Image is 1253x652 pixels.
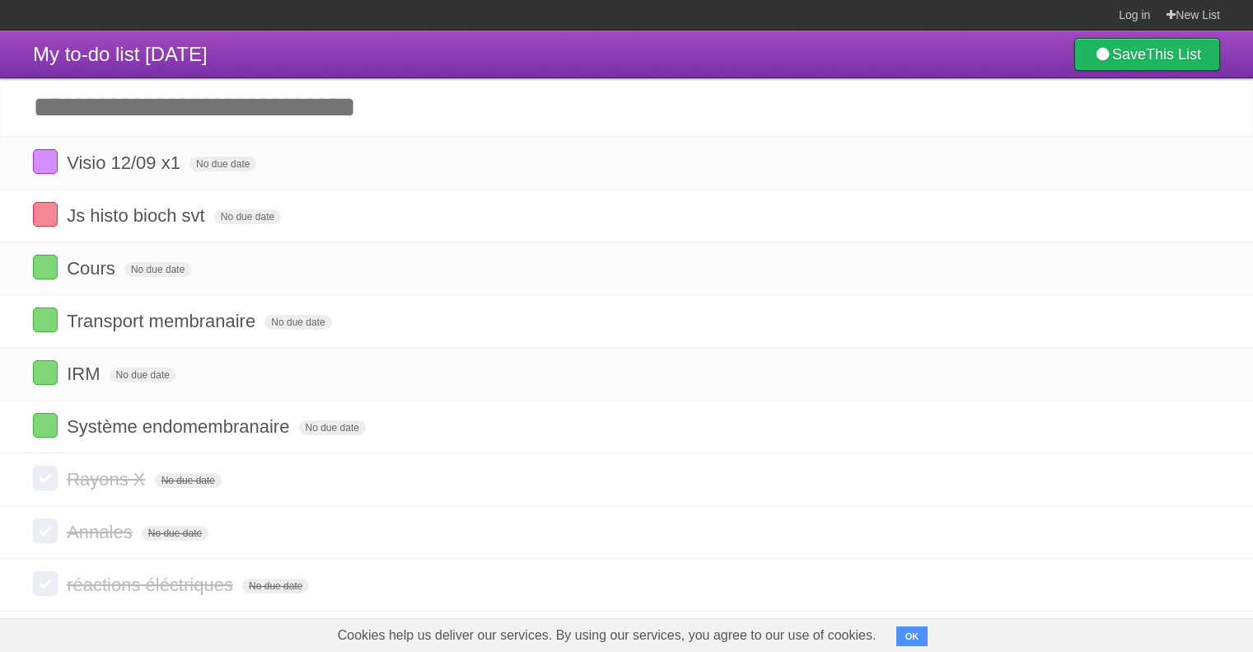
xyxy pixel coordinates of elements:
b: This List [1146,46,1201,63]
button: OK [896,626,928,646]
span: No due date [189,157,256,171]
span: No due date [110,368,176,382]
span: No due date [242,579,309,593]
span: Transport membranaire [67,311,259,331]
label: Done [33,413,58,438]
span: IRM [67,364,104,384]
span: No due date [264,315,331,330]
label: Done [33,307,58,332]
span: Cours [67,258,119,279]
label: Done [33,466,58,490]
span: Système endomembranaire [67,416,293,437]
span: No due date [214,209,281,224]
label: Done [33,571,58,596]
span: Annales [67,522,137,542]
label: Done [33,360,58,385]
span: Rayons X [67,469,149,490]
a: SaveThis List [1074,38,1220,71]
span: No due date [155,473,222,488]
span: My to-do list [DATE] [33,43,208,65]
span: No due date [124,262,191,277]
span: Cookies help us deliver our services. By using our services, you agree to our use of cookies. [321,619,893,652]
label: Done [33,518,58,543]
span: Js histo bioch svt [67,205,209,226]
label: Done [33,202,58,227]
span: réactions éléctriques [67,575,237,595]
label: Done [33,149,58,174]
span: No due date [299,420,366,435]
label: Done [33,255,58,279]
span: Visio 12/09 x1 [67,152,185,173]
span: No due date [142,526,208,541]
